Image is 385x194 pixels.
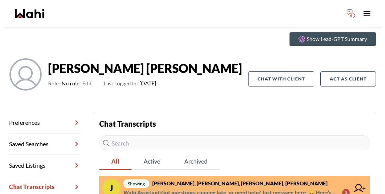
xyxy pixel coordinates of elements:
[99,153,132,169] span: All
[99,135,370,150] input: Search
[132,153,172,169] span: Active
[172,153,220,169] span: Archived
[307,35,367,43] p: Show Lead-GPT Summary
[359,6,374,21] button: Toggle open navigation menu
[132,153,172,170] button: Active
[15,9,44,18] a: Wahi homepage
[290,32,376,46] button: Show Lead-GPT Summary
[99,153,132,170] button: All
[48,79,60,88] span: Role:
[104,79,156,88] span: [DATE]
[99,119,156,128] strong: Chat Transcripts
[172,153,220,170] button: Archived
[248,71,314,86] button: Chat with client
[82,79,92,88] button: Edit
[48,61,242,76] strong: [PERSON_NAME] [PERSON_NAME]
[9,112,81,133] a: Preferences
[320,71,376,86] button: Act as Client
[9,155,81,176] a: Saved Listings
[9,133,81,155] a: Saved Searches
[152,180,327,186] strong: [PERSON_NAME], [PERSON_NAME], [PERSON_NAME], [PERSON_NAME]
[123,179,149,188] span: showing
[104,80,138,86] span: Last Logged In:
[62,79,79,88] span: No role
